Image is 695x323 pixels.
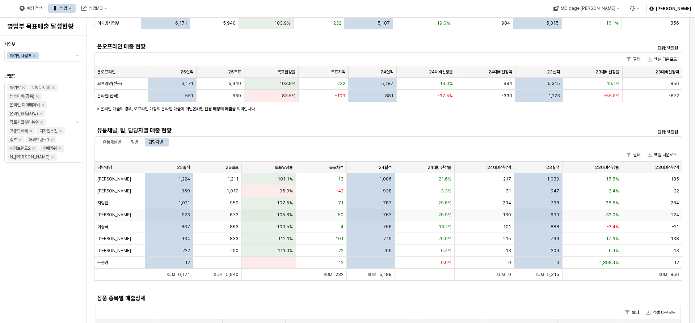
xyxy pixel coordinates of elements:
[177,165,190,170] span: 25실적
[337,81,345,86] span: 232
[223,20,236,26] span: 5,940
[338,260,344,265] span: 12
[378,20,390,26] span: 5,187
[546,20,559,26] span: 5,315
[178,272,190,277] span: 6,171
[595,69,619,75] span: 23대비신장율
[10,145,31,152] div: 해외브랜드2
[671,200,679,206] span: 284
[230,212,239,218] span: 873
[508,272,511,277] span: 0
[556,260,559,265] span: 0
[15,4,47,13] button: 매장 검색
[181,236,190,242] span: 934
[10,127,28,135] div: 꼬똥드베베
[501,93,512,99] span: -330
[97,248,131,254] span: [PERSON_NAME]
[97,81,122,86] span: 오프라인(전국)
[385,93,393,99] span: 881
[429,69,453,75] span: 24대비신장율
[97,176,131,182] span: [PERSON_NAME]
[535,272,547,277] span: Sum
[97,127,532,134] h5: 유통채널, 팀, 담당자별 매출 현황
[671,176,679,182] span: 185
[503,212,511,218] span: 160
[277,212,293,218] span: 105.8%
[551,224,559,230] span: 888
[333,20,341,26] span: 232
[607,224,619,230] span: -2.4%
[674,188,679,194] span: 22
[609,248,619,254] span: 6.1%
[282,93,295,99] span: 83.5%
[10,110,38,117] div: 온라인용품(사입)
[227,176,239,182] span: 1,211
[551,236,559,242] span: 796
[656,6,691,12] p: [PERSON_NAME]
[144,138,167,146] div: 담당자별
[73,82,82,162] button: 제안 사항 표시
[599,260,619,265] span: 4,898.1%
[185,260,190,265] span: 12
[624,55,643,64] button: 필터
[501,20,510,26] span: 984
[607,81,619,86] span: 16.1%
[97,260,108,265] span: 옥동경
[42,145,57,152] div: 베베리쉬
[97,236,131,242] span: [PERSON_NAME]
[506,188,511,194] span: 31
[670,81,679,86] span: 856
[595,165,619,170] span: 23대비신장율
[181,81,193,86] span: 6,171
[646,4,694,13] button: [PERSON_NAME]
[181,188,190,194] span: 969
[60,6,67,11] div: 영업
[97,106,581,112] p: ※ 온라인 매출의 경우, 오프라인 매장의 온라인 매출이 아닌 을 의미합니다
[279,81,295,86] span: 103.9%
[97,200,108,206] span: 지형진
[97,43,532,50] h5: 온오프라인 매출 현황
[97,165,112,170] span: 담당자명
[645,55,680,64] button: 엑셀 다운로드
[439,176,451,182] span: 21.6%
[606,200,619,206] span: 38.5%
[18,138,21,141] div: Remove 엘츠
[277,69,295,75] span: 목표달성율
[77,4,111,13] button: 영업MD
[230,248,239,254] span: 200
[548,81,560,86] span: 5,315
[175,20,187,26] span: 6,171
[546,165,559,170] span: 23실적
[29,136,49,143] div: 해외브랜드1
[547,176,559,182] span: 1,039
[508,260,511,265] span: 0
[178,200,190,206] span: 1,021
[52,86,55,89] div: Remove 디어베이비
[87,18,695,323] main: App Frame
[338,176,344,182] span: 13
[549,4,624,13] button: MD page [PERSON_NAME]
[89,6,103,11] div: 영업MD
[560,6,615,11] div: MD page [PERSON_NAME]
[230,200,239,206] span: 950
[437,20,450,26] span: 19.0%
[97,20,119,26] span: 아가방사업부
[379,272,392,277] span: 5,188
[180,69,193,75] span: 25실적
[606,236,619,242] span: 17.3%
[228,81,241,86] span: 5,940
[226,272,239,277] span: 5,940
[51,156,54,158] div: Remove N_이야이야오
[148,138,163,146] div: 담당자별
[4,73,15,78] span: 브랜드
[551,188,559,194] span: 947
[488,69,512,75] span: 24대비신장액
[383,224,392,230] span: 766
[178,176,190,182] span: 1,224
[379,165,392,170] span: 24실적
[10,84,21,91] div: 아가방
[368,272,380,277] span: Sum
[41,103,44,106] div: Remove 온라인 디어베이비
